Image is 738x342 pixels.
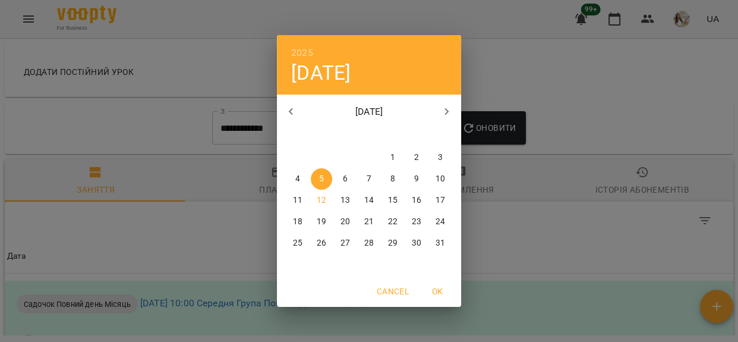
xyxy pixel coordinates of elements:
p: 25 [293,237,302,249]
button: 24 [430,211,451,233]
p: 10 [436,173,445,185]
button: 21 [358,211,380,233]
button: 4 [287,168,308,190]
span: пт [382,129,403,141]
button: 7 [358,168,380,190]
button: 28 [358,233,380,254]
button: 1 [382,147,403,168]
button: 13 [335,190,356,211]
button: 15 [382,190,403,211]
span: OK [423,284,452,299]
button: 11 [287,190,308,211]
p: 21 [364,216,374,228]
p: 27 [340,237,350,249]
button: 19 [311,211,332,233]
button: 6 [335,168,356,190]
p: 2 [414,152,419,164]
p: 28 [364,237,374,249]
p: 14 [364,194,374,206]
button: 12 [311,190,332,211]
span: Cancel [377,284,409,299]
button: 3 [430,147,451,168]
button: 27 [335,233,356,254]
button: [DATE] [291,61,351,85]
p: 7 [367,173,371,185]
button: 18 [287,211,308,233]
span: ср [335,129,356,141]
button: 5 [311,168,332,190]
p: 20 [340,216,350,228]
span: нд [430,129,451,141]
p: 11 [293,194,302,206]
p: 8 [390,173,395,185]
p: 19 [317,216,326,228]
p: 1 [390,152,395,164]
p: 4 [295,173,300,185]
p: 31 [436,237,445,249]
button: 31 [430,233,451,254]
p: 16 [412,194,421,206]
button: 2025 [291,45,313,61]
button: 2 [406,147,427,168]
p: 30 [412,237,421,249]
button: 20 [335,211,356,233]
p: [DATE] [305,105,433,119]
p: 5 [319,173,324,185]
p: 22 [388,216,398,228]
p: 6 [343,173,348,185]
button: 26 [311,233,332,254]
p: 17 [436,194,445,206]
button: OK [418,281,456,302]
p: 18 [293,216,302,228]
button: 10 [430,168,451,190]
button: 8 [382,168,403,190]
button: 17 [430,190,451,211]
p: 24 [436,216,445,228]
p: 12 [317,194,326,206]
p: 13 [340,194,350,206]
button: 9 [406,168,427,190]
button: 23 [406,211,427,233]
button: 14 [358,190,380,211]
button: 22 [382,211,403,233]
button: Cancel [372,281,414,302]
span: чт [358,129,380,141]
p: 3 [438,152,443,164]
button: 25 [287,233,308,254]
p: 15 [388,194,398,206]
button: 30 [406,233,427,254]
p: 9 [414,173,419,185]
button: 16 [406,190,427,211]
span: вт [311,129,332,141]
p: 26 [317,237,326,249]
span: пн [287,129,308,141]
p: 29 [388,237,398,249]
span: сб [406,129,427,141]
p: 23 [412,216,421,228]
button: 29 [382,233,403,254]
